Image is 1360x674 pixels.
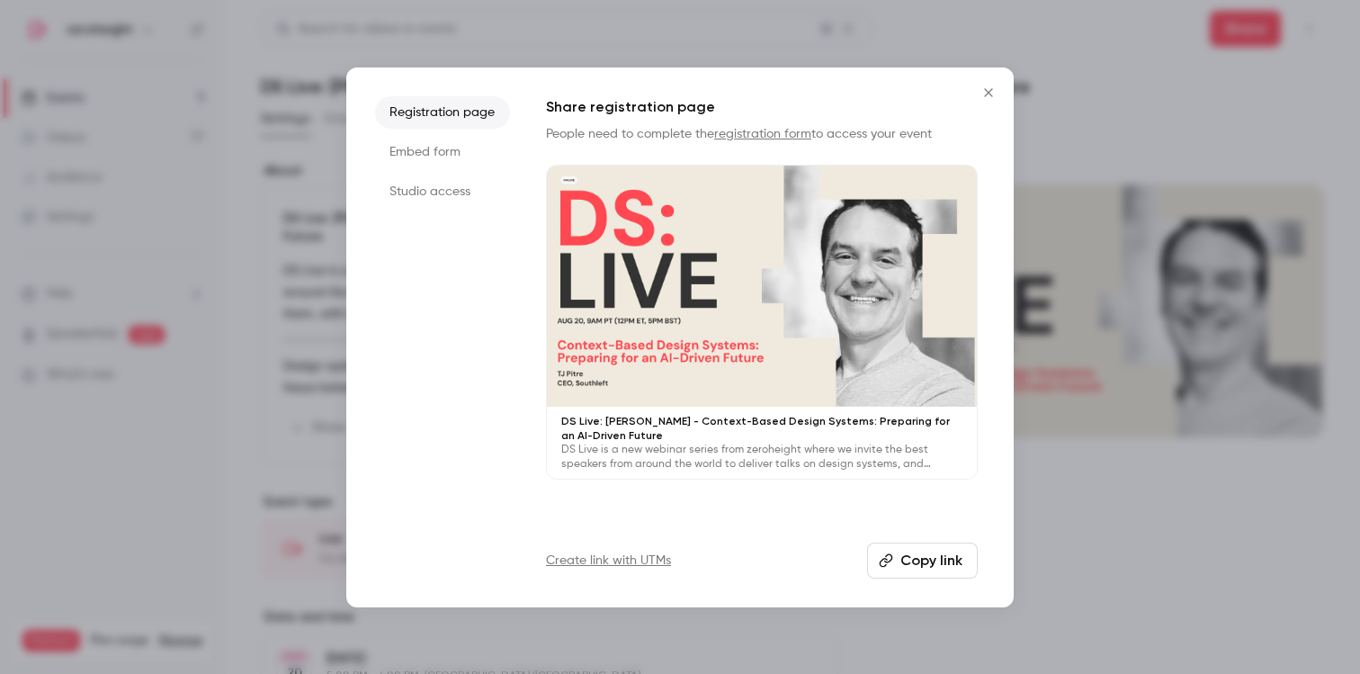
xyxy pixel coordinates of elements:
[546,165,978,481] a: DS Live: [PERSON_NAME] - Context-Based Design Systems: Preparing for an AI-Driven FutureDS Live i...
[867,543,978,579] button: Copy link
[971,75,1007,111] button: Close
[714,128,811,140] a: registration form
[546,96,978,118] h1: Share registration page
[375,136,510,168] li: Embed form
[546,552,671,570] a: Create link with UTMs
[375,175,510,208] li: Studio access
[546,125,978,143] p: People need to complete the to access your event
[561,414,962,443] p: DS Live: [PERSON_NAME] - Context-Based Design Systems: Preparing for an AI-Driven Future
[375,96,510,129] li: Registration page
[561,443,962,472] p: DS Live is a new webinar series from zeroheight where we invite the best speakers from around the...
